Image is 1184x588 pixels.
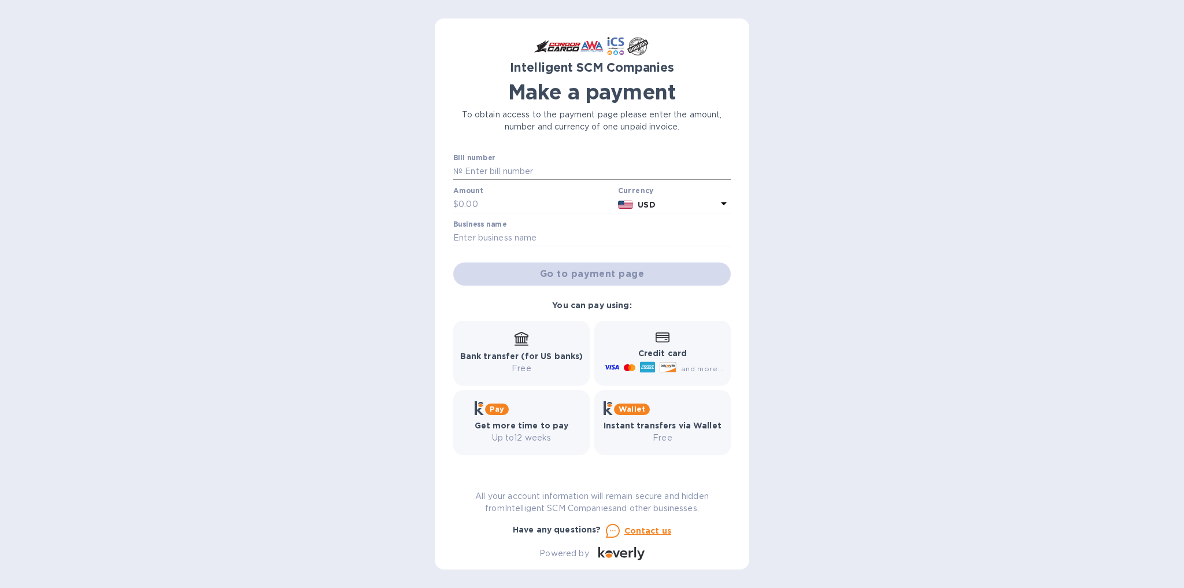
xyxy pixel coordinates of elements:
input: Enter business name [453,230,731,247]
u: Contact us [624,526,672,535]
label: Amount [453,188,483,195]
p: $ [453,198,458,210]
p: Free [604,432,721,444]
b: Intelligent SCM Companies [510,60,674,75]
p: Free [460,363,583,375]
p: To obtain access to the payment page please enter the amount, number and currency of one unpaid i... [453,109,731,133]
b: Credit card [638,349,687,358]
h1: Make a payment [453,80,731,104]
b: Instant transfers via Wallet [604,421,721,430]
b: Have any questions? [513,525,601,534]
input: Enter bill number [462,163,731,180]
label: Bill number [453,154,495,161]
b: Wallet [619,405,645,413]
b: USD [638,200,655,209]
span: and more... [681,364,723,373]
p: Powered by [539,548,589,560]
input: 0.00 [458,196,613,213]
p: All your account information will remain secure and hidden from Intelligent SCM Companies and oth... [453,490,731,515]
img: USD [618,201,634,209]
b: Currency [618,186,654,195]
b: Get more time to pay [475,421,569,430]
label: Business name [453,221,506,228]
b: You can pay using: [552,301,631,310]
p: № [453,165,462,177]
b: Pay [490,405,504,413]
p: Up to 12 weeks [475,432,569,444]
b: Bank transfer (for US banks) [460,352,583,361]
